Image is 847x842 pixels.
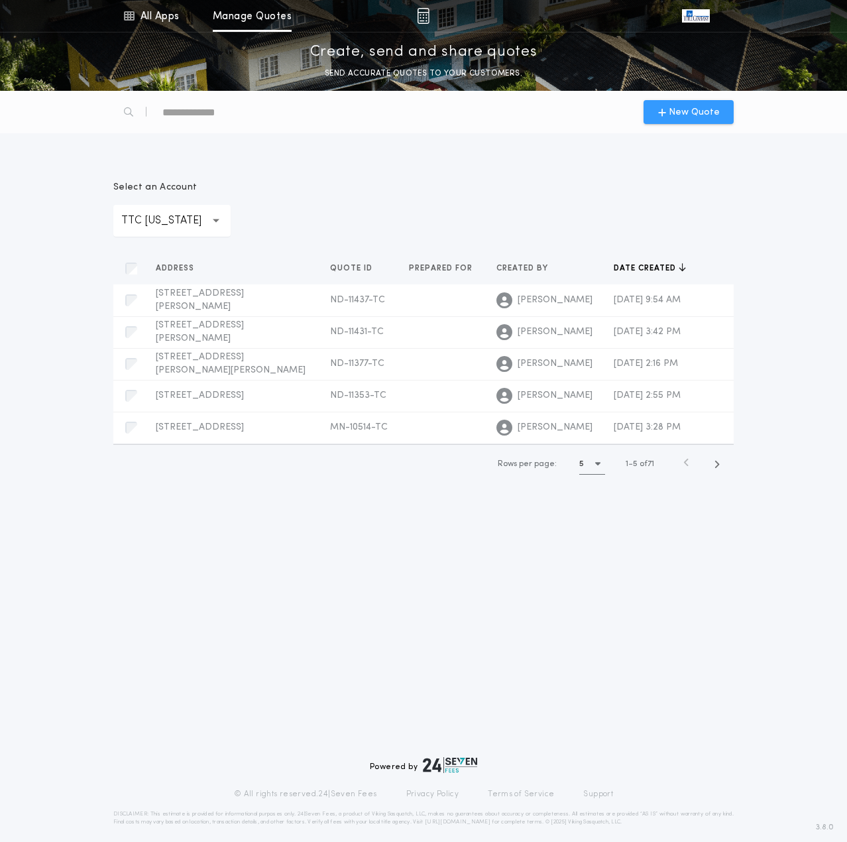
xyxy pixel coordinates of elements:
[614,263,679,274] span: Date created
[113,205,231,237] button: TTC [US_STATE]
[614,391,681,400] span: [DATE] 2:55 PM
[330,262,382,275] button: Quote ID
[156,352,306,375] span: [STREET_ADDRESS][PERSON_NAME][PERSON_NAME]
[518,389,593,402] span: [PERSON_NAME]
[614,327,681,337] span: [DATE] 3:42 PM
[234,789,377,800] p: © All rights reserved. 24|Seven Fees
[156,320,244,343] span: [STREET_ADDRESS][PERSON_NAME]
[626,460,628,468] span: 1
[614,422,681,432] span: [DATE] 3:28 PM
[330,327,384,337] span: ND-11431-TC
[614,262,686,275] button: Date created
[518,326,593,339] span: [PERSON_NAME]
[579,457,584,471] h1: 5
[121,213,223,229] p: TTC [US_STATE]
[370,757,477,773] div: Powered by
[425,819,490,825] a: [URL][DOMAIN_NAME]
[330,359,384,369] span: ND-11377-TC
[579,453,605,475] button: 5
[423,757,477,773] img: logo
[409,263,475,274] span: Prepared for
[644,100,734,124] button: New Quote
[325,67,522,80] p: SEND ACCURATE QUOTES TO YOUR CUSTOMERS.
[633,460,638,468] span: 5
[614,359,678,369] span: [DATE] 2:16 PM
[156,391,244,400] span: [STREET_ADDRESS]
[406,789,459,800] a: Privacy Policy
[496,262,558,275] button: Created by
[614,295,681,305] span: [DATE] 9:54 AM
[669,105,720,119] span: New Quote
[640,458,654,470] span: of 71
[156,288,244,312] span: [STREET_ADDRESS][PERSON_NAME]
[682,9,710,23] img: vs-icon
[498,460,557,468] span: Rows per page:
[496,263,551,274] span: Created by
[816,821,834,833] span: 3.8.0
[417,8,429,24] img: img
[488,789,554,800] a: Terms of Service
[330,295,385,305] span: ND-11437-TC
[330,263,375,274] span: Quote ID
[518,421,593,434] span: [PERSON_NAME]
[113,181,231,194] p: Select an Account
[518,357,593,371] span: [PERSON_NAME]
[156,262,204,275] button: Address
[583,789,613,800] a: Support
[156,263,197,274] span: Address
[330,391,386,400] span: ND-11353-TC
[310,42,537,63] p: Create, send and share quotes
[156,422,244,432] span: [STREET_ADDRESS]
[330,422,388,432] span: MN-10514-TC
[518,294,593,307] span: [PERSON_NAME]
[113,810,734,826] p: DISCLAIMER: This estimate is provided for informational purposes only. 24|Seven Fees, a product o...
